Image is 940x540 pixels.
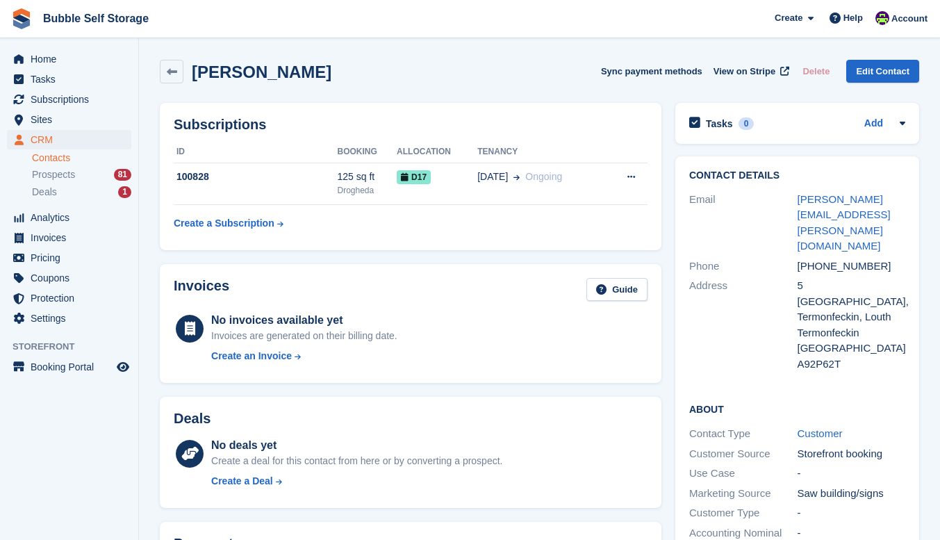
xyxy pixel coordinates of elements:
[211,474,502,489] a: Create a Deal
[7,208,131,227] a: menu
[31,49,114,69] span: Home
[708,60,792,83] a: View on Stripe
[118,186,131,198] div: 1
[32,186,57,199] span: Deals
[875,11,889,25] img: Tom Gilmore
[797,60,835,83] button: Delete
[798,357,906,373] div: A92P62T
[689,402,905,416] h2: About
[32,167,131,182] a: Prospects 81
[397,141,477,163] th: Allocation
[689,259,798,275] div: Phone
[174,216,274,231] div: Create a Subscription
[38,7,154,30] a: Bubble Self Storage
[689,278,798,372] div: Address
[798,325,906,341] div: Termonfeckin
[477,141,604,163] th: Tenancy
[211,349,397,363] a: Create an Invoice
[7,248,131,268] a: menu
[174,211,283,236] a: Create a Subscription
[11,8,32,29] img: stora-icon-8386f47178a22dfd0bd8f6a31ec36ba5ce8667c1dd55bd0f319d3a0aa187defe.svg
[689,446,798,462] div: Customer Source
[32,152,131,165] a: Contacts
[689,466,798,482] div: Use Case
[7,268,131,288] a: menu
[337,141,397,163] th: Booking
[689,505,798,521] div: Customer Type
[775,11,802,25] span: Create
[31,228,114,247] span: Invoices
[211,329,397,343] div: Invoices are generated on their billing date.
[7,110,131,129] a: menu
[174,141,337,163] th: ID
[31,110,114,129] span: Sites
[397,170,431,184] span: D17
[192,63,331,81] h2: [PERSON_NAME]
[798,278,906,325] div: 5 [GEOGRAPHIC_DATA], Termonfeckin, Louth
[7,130,131,149] a: menu
[689,170,905,181] h2: Contact Details
[798,427,843,439] a: Customer
[864,116,883,132] a: Add
[714,65,775,79] span: View on Stripe
[31,248,114,268] span: Pricing
[31,90,114,109] span: Subscriptions
[31,357,114,377] span: Booking Portal
[798,259,906,275] div: [PHONE_NUMBER]
[7,90,131,109] a: menu
[689,426,798,442] div: Contact Type
[7,357,131,377] a: menu
[31,130,114,149] span: CRM
[211,474,273,489] div: Create a Deal
[174,117,648,133] h2: Subscriptions
[31,69,114,89] span: Tasks
[525,171,562,182] span: Ongoing
[337,170,397,184] div: 125 sq ft
[891,12,927,26] span: Account
[31,288,114,308] span: Protection
[798,446,906,462] div: Storefront booking
[689,486,798,502] div: Marketing Source
[31,309,114,328] span: Settings
[798,341,906,357] div: [GEOGRAPHIC_DATA]
[798,466,906,482] div: -
[337,184,397,197] div: Drogheda
[211,437,502,454] div: No deals yet
[211,454,502,468] div: Create a deal for this contact from here or by converting a prospect.
[7,309,131,328] a: menu
[31,268,114,288] span: Coupons
[798,193,891,252] a: [PERSON_NAME][EMAIL_ADDRESS][PERSON_NAME][DOMAIN_NAME]
[174,411,211,427] h2: Deals
[798,505,906,521] div: -
[13,340,138,354] span: Storefront
[706,117,733,130] h2: Tasks
[601,60,702,83] button: Sync payment methods
[586,278,648,301] a: Guide
[739,117,755,130] div: 0
[211,312,397,329] div: No invoices available yet
[115,359,131,375] a: Preview store
[7,288,131,308] a: menu
[7,49,131,69] a: menu
[32,185,131,199] a: Deals 1
[846,60,919,83] a: Edit Contact
[174,278,229,301] h2: Invoices
[7,228,131,247] a: menu
[174,170,337,184] div: 100828
[689,192,798,254] div: Email
[7,69,131,89] a: menu
[114,169,131,181] div: 81
[31,208,114,227] span: Analytics
[798,486,906,502] div: Saw building/signs
[477,170,508,184] span: [DATE]
[32,168,75,181] span: Prospects
[843,11,863,25] span: Help
[211,349,292,363] div: Create an Invoice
